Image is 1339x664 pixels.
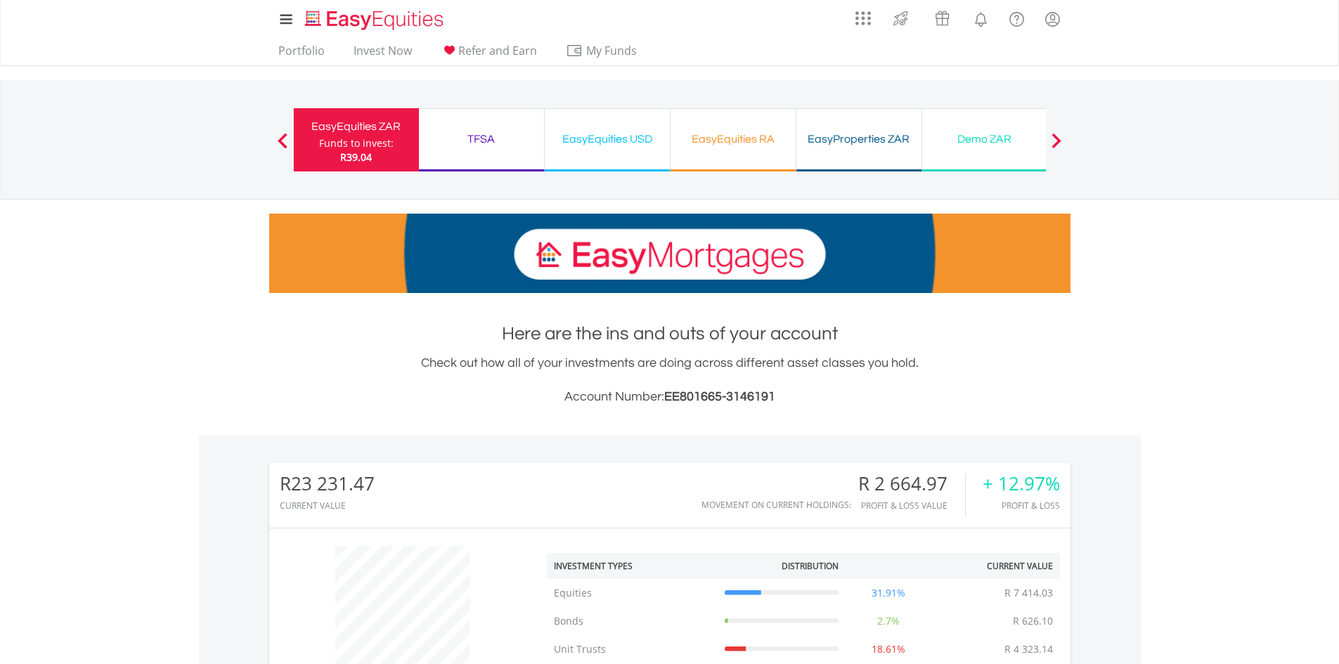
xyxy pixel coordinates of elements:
[280,474,375,494] div: R23 231.47
[931,129,1039,149] div: Demo ZAR
[983,501,1060,510] div: Profit & Loss
[547,579,718,607] td: Equities
[855,11,871,26] img: grid-menu-icon.svg
[921,4,963,30] a: Vouchers
[983,474,1060,494] div: + 12.97%
[805,129,913,149] div: EasyProperties ZAR
[963,4,999,32] a: Notifications
[348,44,418,65] a: Invest Now
[269,321,1070,346] h1: Here are the ins and outs of your account
[1006,607,1060,635] td: R 626.10
[299,4,449,32] a: Home page
[435,44,543,65] a: Refer and Earn
[858,474,965,494] div: R 2 664.97
[427,129,536,149] div: TFSA
[302,8,449,32] img: EasyEquities_Logo.png
[997,635,1060,663] td: R 4 323.14
[340,150,372,164] span: R39.04
[858,501,965,510] div: Profit & Loss Value
[269,387,1070,407] h3: Account Number:
[679,129,787,149] div: EasyEquities RA
[269,214,1070,293] img: EasyMortage Promotion Banner
[1035,4,1070,34] a: My Profile
[846,579,931,607] td: 31.91%
[889,7,912,30] img: thrive-v2.svg
[701,500,851,509] div: Movement on Current Holdings:
[547,553,718,579] th: Investment Types
[846,4,880,26] a: AppsGrid
[566,41,658,60] span: My Funds
[664,390,775,403] span: EE801665-3146191
[458,43,537,58] span: Refer and Earn
[553,129,661,149] div: EasyEquities USD
[269,140,297,154] button: Previous
[280,501,375,510] div: CURRENT VALUE
[319,136,394,150] div: Funds to invest:
[1042,140,1070,154] button: Next
[547,607,718,635] td: Bonds
[547,635,718,663] td: Unit Trusts
[999,4,1035,32] a: FAQ's and Support
[302,117,410,136] div: EasyEquities ZAR
[931,553,1060,579] th: Current Value
[846,607,931,635] td: 2.7%
[931,7,954,30] img: vouchers-v2.svg
[846,635,931,663] td: 18.61%
[997,579,1060,607] td: R 7 414.03
[269,353,1070,407] div: Check out how all of your investments are doing across different asset classes you hold.
[782,560,839,572] div: Distribution
[273,44,330,65] a: Portfolio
